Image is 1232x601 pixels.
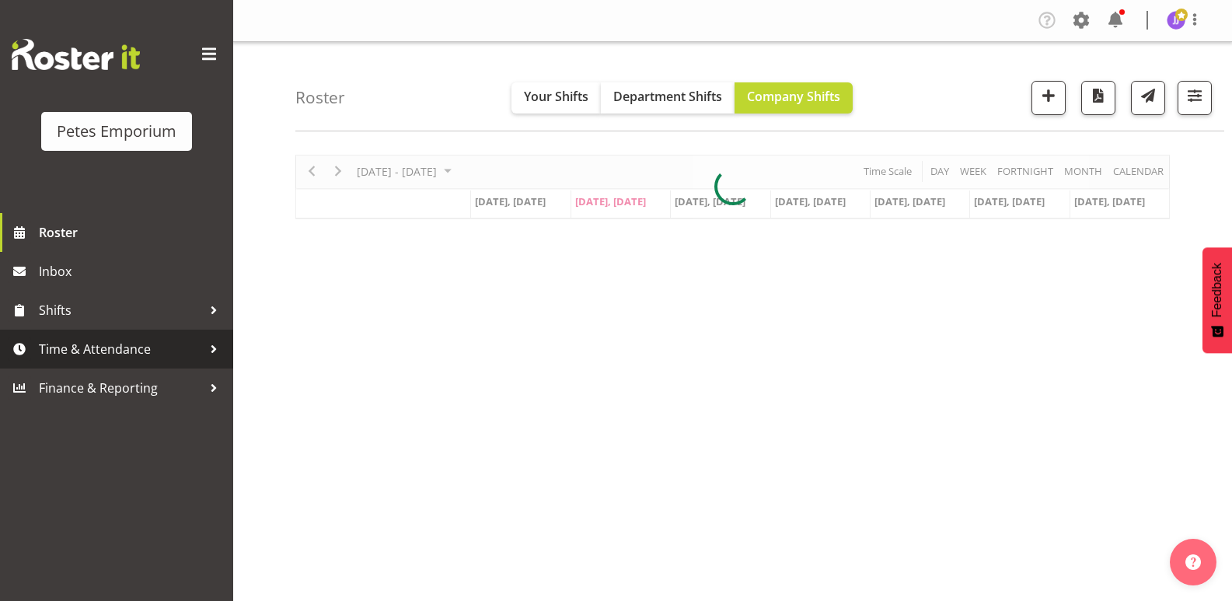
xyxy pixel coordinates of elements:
[39,376,202,400] span: Finance & Reporting
[1178,81,1212,115] button: Filter Shifts
[1131,81,1165,115] button: Send a list of all shifts for the selected filtered period to all rostered employees.
[524,88,588,105] span: Your Shifts
[57,120,176,143] div: Petes Emporium
[1185,554,1201,570] img: help-xxl-2.png
[735,82,853,114] button: Company Shifts
[1202,247,1232,353] button: Feedback - Show survey
[747,88,840,105] span: Company Shifts
[1167,11,1185,30] img: janelle-jonkers702.jpg
[295,89,345,107] h4: Roster
[12,39,140,70] img: Rosterit website logo
[601,82,735,114] button: Department Shifts
[1031,81,1066,115] button: Add a new shift
[39,299,202,322] span: Shifts
[39,260,225,283] span: Inbox
[1081,81,1115,115] button: Download a PDF of the roster according to the set date range.
[613,88,722,105] span: Department Shifts
[39,221,225,244] span: Roster
[1210,263,1224,317] span: Feedback
[511,82,601,114] button: Your Shifts
[39,337,202,361] span: Time & Attendance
